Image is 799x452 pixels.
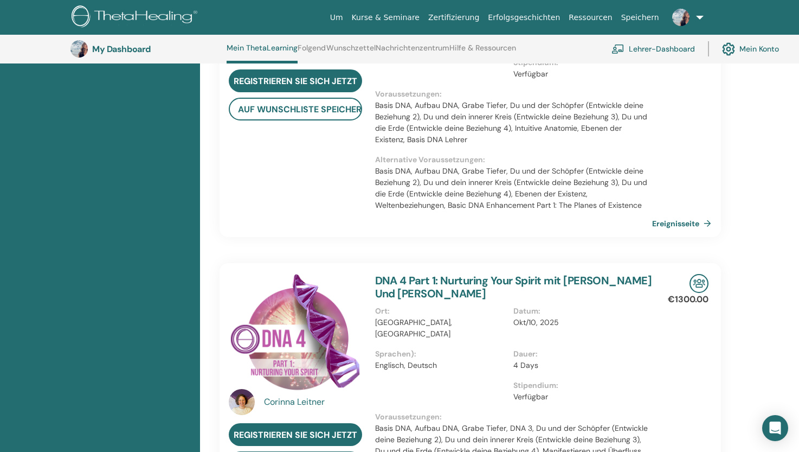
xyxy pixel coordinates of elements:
a: Zertifizierung [424,8,484,28]
a: Mein Konto [722,37,779,61]
p: Voraussetzungen : [375,411,653,423]
span: Registrieren Sie sich jetzt [234,75,357,87]
a: DNA 4 Part 1: Nurturing Your Spirit mit [PERSON_NAME] Und [PERSON_NAME] [375,273,652,301]
img: default.jpg [229,389,255,415]
a: Wunschzettel [326,43,376,61]
a: Registrieren Sie sich jetzt [229,69,362,92]
img: DNA 4 Part 1: Nurturing Your Spirit [229,274,362,392]
img: cog.svg [722,40,735,58]
a: Registrieren Sie sich jetzt [229,423,362,446]
a: Ressourcen [564,8,616,28]
a: Folgend [298,43,326,61]
a: Um [326,8,347,28]
a: Speichern [617,8,663,28]
p: Sprachen) : [375,348,507,360]
a: Erfolgsgeschichten [484,8,564,28]
img: default.jpg [672,9,690,26]
p: €1300.00 [668,293,708,306]
img: default.jpg [70,40,88,58]
a: Hilfe & Ressourcen [449,43,516,61]
p: Okt/10, 2025 [513,317,646,328]
img: In-Person Seminar [690,274,708,293]
p: Basis DNA, Aufbau DNA, Grabe Tiefer, Du und der Schöpfer (Entwickle deine Beziehung 2), Du und de... [375,165,653,211]
a: Kurse & Seminare [347,8,424,28]
p: Alternative Voraussetzungen : [375,154,653,165]
p: Dauer : [513,348,646,360]
h3: My Dashboard [92,44,201,54]
a: Mein ThetaLearning [227,43,298,63]
p: Verfügbar [513,68,646,80]
p: Basis DNA, Aufbau DNA, Grabe Tiefer, Du und der Schöpfer (Entwickle deine Beziehung 2), Du und de... [375,100,653,145]
p: Datum : [513,305,646,317]
p: Ort : [375,305,507,317]
a: Corinna Leitner [264,396,364,409]
p: Verfügbar [513,391,646,403]
a: Lehrer-Dashboard [611,37,695,61]
p: Voraussetzungen : [375,88,653,100]
p: 4 Days [513,360,646,371]
p: Englisch, Deutsch [375,360,507,371]
img: chalkboard-teacher.svg [611,44,624,54]
img: logo.png [72,5,201,30]
a: Ereignisseite [652,215,716,232]
p: Stipendium : [513,380,646,391]
p: [GEOGRAPHIC_DATA], [GEOGRAPHIC_DATA] [375,317,507,340]
button: auf Wunschliste speichern [229,98,362,120]
a: Nachrichtenzentrum [376,43,449,61]
span: Registrieren Sie sich jetzt [234,429,357,441]
div: Open Intercom Messenger [762,415,788,441]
